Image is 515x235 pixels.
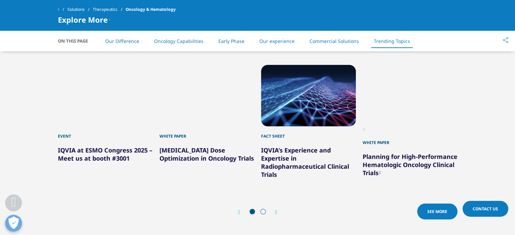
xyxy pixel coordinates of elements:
[5,215,22,232] button: Open Preferences
[473,206,498,212] span: Contact Us
[261,65,356,179] div: 3 / 6
[417,204,457,219] a: See More
[159,126,254,139] div: White Paper
[58,126,153,139] div: Event
[363,65,457,179] div: 4 / 6
[218,38,244,44] a: Early Phase
[126,3,176,16] span: Oncology & Hematology
[259,38,295,44] a: Our experience
[58,16,108,24] span: Explore More
[58,65,153,179] div: 1 / 6
[463,201,508,217] a: Contact Us
[238,209,247,215] div: Previous slide
[269,209,277,215] div: Next slide
[105,38,139,44] a: Our Difference
[363,152,457,177] a: Planning for High-Performance Hematologic Oncology Clinical Trials
[309,38,359,44] a: Commercial Solutions
[58,146,152,162] a: IQVIA at ESMO Congress 2025 – Meet us at booth #3001
[374,38,410,44] a: Trending Topics
[58,38,95,44] span: On This Page
[261,146,349,179] a: IQVIA's Experience and Expertise in Radiopharmaceutical Clinical Trials
[363,133,457,146] div: White Paper
[159,65,254,179] div: 2 / 6
[159,146,254,162] a: [MEDICAL_DATA] Dose Optimization in Oncology Trials
[427,209,447,214] span: See More
[67,3,93,16] a: Solutions
[261,126,356,139] div: fact sheet
[93,3,126,16] a: Therapeutics
[154,38,203,44] a: Oncology Capabilities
